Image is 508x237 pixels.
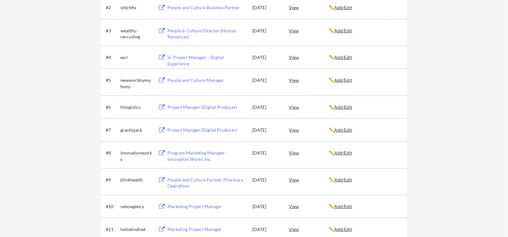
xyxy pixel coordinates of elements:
div: View [289,74,329,86]
u: Add/Edit [334,28,352,33]
div: fnlogistics [120,104,152,110]
div: #7 [106,127,118,133]
div: [DATE] [252,203,280,210]
div: blinkhealth [120,177,152,183]
div: #2 [106,4,118,11]
div: View [289,174,329,185]
u: Add/Edit [334,5,352,10]
u: Add/Edit [334,127,352,133]
div: #11 [106,226,118,233]
div: #4 [106,54,118,61]
div: esri [120,54,152,61]
div: [DATE] [252,127,280,133]
div: ✏️ [329,226,401,233]
div: ✏️ [329,104,401,110]
div: View [289,51,329,63]
div: wealthy-recruiting [120,28,152,40]
u: Add/Edit [334,55,352,60]
div: [DATE] [252,104,280,110]
div: View [289,101,329,113]
div: View [289,124,329,135]
div: Marketing Project Manager [167,203,246,210]
div: View [289,223,329,235]
div: ✏️ [329,28,401,34]
u: Add/Edit [334,177,352,182]
div: #9 [106,177,118,183]
div: ✏️ [329,4,401,11]
div: ✏️ [329,77,401,83]
div: People and Culture Partner, Pharmacy Operations [167,177,246,189]
div: newworldsymphony [120,77,152,89]
div: Project Manager (Digital Producer) [167,127,246,133]
div: [DATE] [252,150,280,156]
div: [DATE] [252,226,280,233]
div: ✏️ [329,203,401,210]
div: [DATE] [252,54,280,61]
div: ✏️ [329,150,401,156]
u: Add/Edit [334,150,352,155]
div: [DATE] [252,77,280,83]
div: ✏️ [329,127,401,133]
div: People and Culture Business Partner [167,4,246,11]
div: #6 [106,104,118,110]
div: Program Marketing Manager - Innovation Works, Inc. [167,150,246,162]
div: #8 [106,150,118,156]
div: [DATE] [252,28,280,34]
div: ✏️ [329,177,401,183]
div: ✏️ [329,54,401,61]
div: View [289,25,329,36]
div: Project Manager (Digital Producer) [167,104,246,110]
div: People & Culture Director (Human Resources) [167,28,246,40]
div: [DATE] [252,177,280,183]
div: hellokindred [120,226,152,233]
u: Add/Edit [334,104,352,110]
div: stitchfix [120,4,152,11]
div: View [289,147,329,158]
div: #3 [106,28,118,34]
div: View [289,201,329,212]
u: Add/Edit [334,77,352,83]
div: [DATE] [252,4,280,11]
div: People and Culture Manager [167,77,246,83]
div: Marketing Project Manager [167,226,246,233]
div: innovationworks [120,150,152,162]
div: gravityjack [120,127,152,133]
div: neboagency [120,203,152,210]
div: View [289,2,329,13]
div: #5 [106,77,118,83]
div: Sr. Project Manager – Digital Experience [167,54,246,67]
div: #10 [106,203,118,210]
u: Add/Edit [334,227,352,232]
u: Add/Edit [334,204,352,209]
